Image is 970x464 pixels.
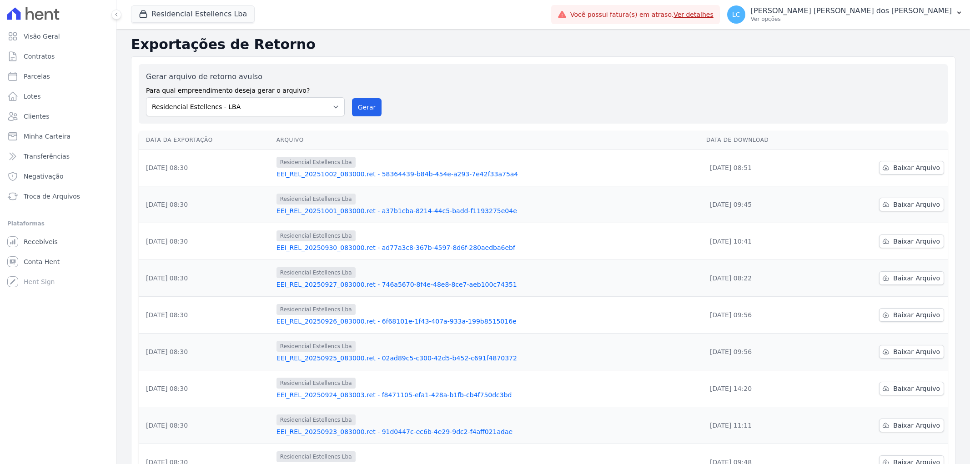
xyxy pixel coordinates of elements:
[703,150,823,186] td: [DATE] 08:51
[24,152,70,161] span: Transferências
[139,186,273,223] td: [DATE] 08:30
[276,206,699,215] a: EEI_REL_20251001_083000.ret - a37b1cba-8214-44c5-badd-f1193275e04e
[673,11,714,18] a: Ver detalhes
[139,297,273,334] td: [DATE] 08:30
[24,172,64,181] span: Negativação
[24,237,58,246] span: Recebíveis
[24,132,70,141] span: Minha Carteira
[276,267,356,278] span: Residencial Estellencs Lba
[879,161,944,175] a: Baixar Arquivo
[703,407,823,444] td: [DATE] 11:11
[4,47,112,65] a: Contratos
[893,384,940,393] span: Baixar Arquivo
[703,186,823,223] td: [DATE] 09:45
[276,354,699,363] a: EEI_REL_20250925_083000.ret - 02ad89c5-c300-42d5-b452-c691f4870372
[4,107,112,125] a: Clientes
[276,341,356,352] span: Residencial Estellencs Lba
[703,334,823,370] td: [DATE] 09:56
[146,71,345,82] label: Gerar arquivo de retorno avulso
[4,167,112,185] a: Negativação
[24,192,80,201] span: Troca de Arquivos
[276,243,699,252] a: EEI_REL_20250930_083000.ret - ad77a3c8-367b-4597-8d6f-280aedba6ebf
[24,72,50,81] span: Parcelas
[893,237,940,246] span: Baixar Arquivo
[24,32,60,41] span: Visão Geral
[4,27,112,45] a: Visão Geral
[4,67,112,85] a: Parcelas
[24,257,60,266] span: Conta Hent
[276,414,356,425] span: Residencial Estellencs Lba
[751,6,952,15] p: [PERSON_NAME] [PERSON_NAME] dos [PERSON_NAME]
[703,370,823,407] td: [DATE] 14:20
[276,317,699,326] a: EEI_REL_20250926_083000.ret - 6f68101e-1f43-407a-933a-199b8515016e
[7,218,109,229] div: Plataformas
[703,260,823,297] td: [DATE] 08:22
[276,304,356,315] span: Residencial Estellencs Lba
[131,5,255,23] button: Residencial Estellencs Lba
[879,308,944,322] a: Baixar Arquivo
[893,347,940,356] span: Baixar Arquivo
[273,131,703,150] th: Arquivo
[703,131,823,150] th: Data de Download
[879,271,944,285] a: Baixar Arquivo
[4,187,112,205] a: Troca de Arquivos
[893,310,940,319] span: Baixar Arquivo
[703,297,823,334] td: [DATE] 09:56
[139,150,273,186] td: [DATE] 08:30
[703,223,823,260] td: [DATE] 10:41
[4,253,112,271] a: Conta Hent
[4,147,112,165] a: Transferências
[879,198,944,211] a: Baixar Arquivo
[879,345,944,359] a: Baixar Arquivo
[570,10,714,20] span: Você possui fatura(s) em atraso.
[879,234,944,248] a: Baixar Arquivo
[893,421,940,430] span: Baixar Arquivo
[139,334,273,370] td: [DATE] 08:30
[139,223,273,260] td: [DATE] 08:30
[352,98,382,116] button: Gerar
[879,419,944,432] a: Baixar Arquivo
[139,370,273,407] td: [DATE] 08:30
[4,233,112,251] a: Recebíveis
[146,82,345,95] label: Para qual empreendimento deseja gerar o arquivo?
[24,92,41,101] span: Lotes
[24,112,49,121] span: Clientes
[276,230,356,241] span: Residencial Estellencs Lba
[276,194,356,205] span: Residencial Estellencs Lba
[24,52,55,61] span: Contratos
[139,131,273,150] th: Data da Exportação
[893,163,940,172] span: Baixar Arquivo
[139,407,273,444] td: [DATE] 08:30
[276,170,699,179] a: EEI_REL_20251002_083000.ret - 58364439-b84b-454e-a293-7e42f33a75a4
[4,87,112,105] a: Lotes
[751,15,952,23] p: Ver opções
[276,280,699,289] a: EEI_REL_20250927_083000.ret - 746a5670-8f4e-48e8-8ce7-aeb100c74351
[893,274,940,283] span: Baixar Arquivo
[139,260,273,297] td: [DATE] 08:30
[276,427,699,436] a: EEI_REL_20250923_083000.ret - 91d0447c-ec6b-4e29-9dc2-f4aff021adae
[893,200,940,209] span: Baixar Arquivo
[131,36,955,53] h2: Exportações de Retorno
[732,11,740,18] span: LC
[276,378,356,389] span: Residencial Estellencs Lba
[276,157,356,168] span: Residencial Estellencs Lba
[879,382,944,395] a: Baixar Arquivo
[720,2,970,27] button: LC [PERSON_NAME] [PERSON_NAME] dos [PERSON_NAME] Ver opções
[276,390,699,399] a: EEI_REL_20250924_083003.ret - f8471105-efa1-428a-b1fb-cb4f750dc3bd
[4,127,112,145] a: Minha Carteira
[276,451,356,462] span: Residencial Estellencs Lba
